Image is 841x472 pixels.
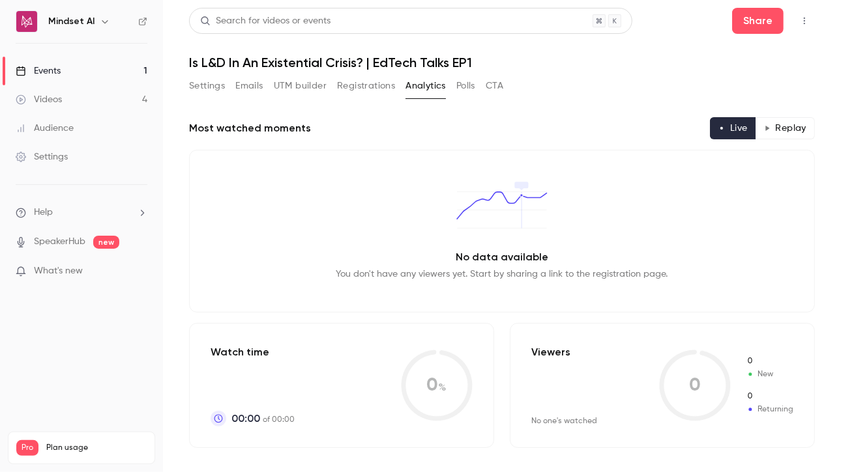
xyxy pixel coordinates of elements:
div: Events [16,64,61,77]
span: New [746,368,793,380]
div: Audience [16,122,74,135]
p: Watch time [211,344,295,360]
span: Plan usage [46,443,147,453]
div: Videos [16,93,62,106]
button: Polls [456,76,475,96]
span: new [93,236,119,249]
img: Mindset AI [16,11,37,32]
div: Search for videos or events [200,14,331,28]
button: Analytics [406,76,446,96]
button: Registrations [337,76,395,96]
span: Help [34,206,53,219]
li: help-dropdown-opener [16,206,147,219]
span: Returning [746,404,793,415]
button: Live [710,117,756,139]
button: Share [732,8,784,34]
h6: Mindset AI [48,15,95,28]
div: Settings [16,150,68,163]
h1: Is L&D In An Existential Crisis? | EdTech Talks EP1 [189,55,815,70]
h2: Most watched moments [189,120,311,136]
a: SpeakerHub [34,235,85,249]
span: Pro [16,440,38,456]
button: Settings [189,76,225,96]
button: Replay [756,117,815,139]
span: Returning [746,391,793,402]
p: You don't have any viewers yet. Start by sharing a link to the registration page. [336,268,668,281]
span: What's new [34,264,83,278]
p: Viewers [531,344,570,360]
iframe: Noticeable Trigger [132,266,147,277]
button: UTM builder [274,76,327,96]
button: Emails [235,76,263,96]
span: New [746,355,793,367]
button: CTA [486,76,503,96]
p: No data available [456,249,548,265]
p: of 00:00 [231,411,295,426]
div: No one's watched [531,416,597,426]
span: 00:00 [231,411,260,426]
